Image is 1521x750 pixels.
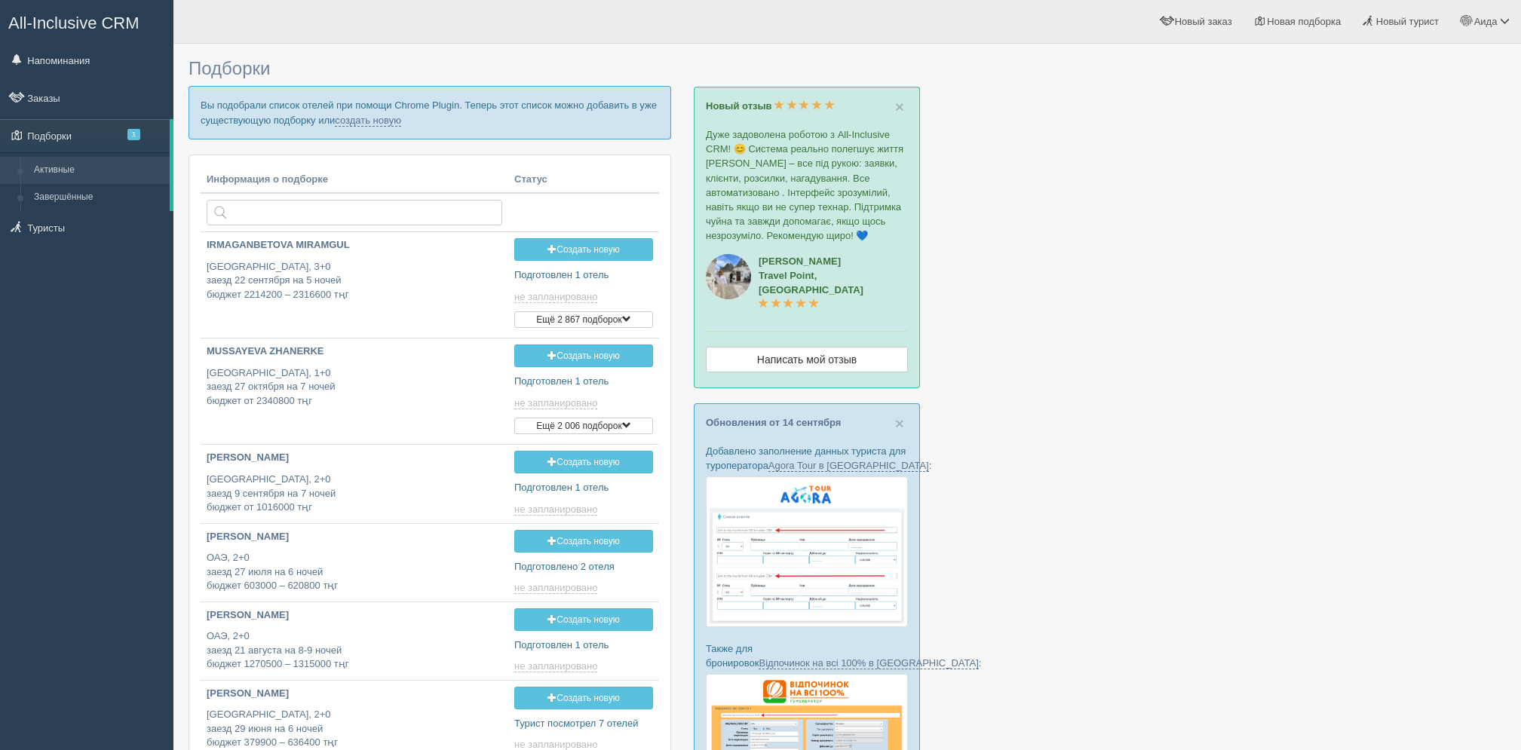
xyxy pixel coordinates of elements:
a: Agora Tour в [GEOGRAPHIC_DATA] [768,460,929,472]
a: Завершённые [27,184,170,211]
span: × [895,415,904,432]
a: Создать новую [514,238,653,261]
span: не запланировано [514,582,597,594]
button: Ещё 2 006 подборок [514,418,653,434]
p: ОАЭ, 2+0 заезд 27 июля на 6 ночей бюджет 603000 – 620800 тңг [207,551,502,593]
p: Также для бронировок : [706,641,908,670]
p: IRMAGANBETOVA MIRAMGUL [207,238,502,253]
p: Подготовлен 1 отель [514,638,653,653]
a: MUSSAYEVA ZHANERKE [GEOGRAPHIC_DATA], 1+0заезд 27 октября на 7 ночейбюджет от 2340800 тңг [201,338,508,421]
a: [PERSON_NAME] ОАЭ, 2+0заезд 27 июля на 6 ночейбюджет 603000 – 620800 тңг [201,524,508,600]
span: Новый заказ [1175,16,1232,27]
p: Турист посмотрел 7 отелей [514,717,653,731]
span: не запланировано [514,660,597,672]
p: Дуже задоволена роботою з All-Inclusive CRM! 😊 Система реально полегшує життя [PERSON_NAME] – все... [706,127,908,243]
span: × [895,98,904,115]
a: Создать новую [514,344,653,367]
p: [PERSON_NAME] [207,451,502,465]
a: Создать новую [514,608,653,631]
a: не запланировано [514,660,600,672]
p: Подготовлен 1 отель [514,481,653,495]
a: Написать мой отзыв [706,347,908,372]
a: Новый отзыв [706,100,835,112]
p: [GEOGRAPHIC_DATA], 2+0 заезд 29 июня на 6 ночей бюджет 379900 – 636400 тңг [207,708,502,750]
p: Подготовлен 1 отель [514,375,653,389]
a: Відпочинок на всі 100% в [GEOGRAPHIC_DATA] [759,657,978,669]
a: IRMAGANBETOVA MIRAMGUL [GEOGRAPHIC_DATA], 3+0заезд 22 сентября на 5 ночейбюджет 2214200 – 2316600... [201,232,508,314]
p: [PERSON_NAME] [207,687,502,701]
p: MUSSAYEVA ZHANERKE [207,344,502,359]
a: создать новую [335,115,401,127]
img: agora-tour-%D1%84%D0%BE%D1%80%D0%BC%D0%B0-%D0%B1%D1%80%D0%BE%D0%BD%D1%8E%D0%B2%D0%B0%D0%BD%D0%BD%... [706,476,908,627]
p: [GEOGRAPHIC_DATA], 2+0 заезд 9 сентября на 7 ночей бюджет от 1016000 тңг [207,473,502,515]
span: All-Inclusive CRM [8,14,140,32]
a: не запланировано [514,582,600,594]
a: не запланировано [514,291,600,303]
span: Подборки [189,58,270,78]
a: не запланировано [514,397,600,409]
a: [PERSON_NAME] ОАЭ, 2+0заезд 21 августа на 8-9 ночейбюджет 1270500 – 1315000 тңг [201,602,508,678]
a: Обновления от 14 сентября [706,417,841,428]
th: Информация о подборке [201,167,508,194]
p: Добавлено заполнение данных туриста для туроператора : [706,444,908,473]
span: не запланировано [514,504,597,516]
button: Ещё 2 867 подборок [514,311,653,328]
button: Close [895,415,904,431]
span: не запланировано [514,397,597,409]
a: Создать новую [514,687,653,709]
span: Новая подборка [1267,16,1341,27]
button: Close [895,99,904,115]
p: [GEOGRAPHIC_DATA], 1+0 заезд 27 октября на 7 ночей бюджет от 2340800 тңг [207,366,502,409]
p: Подготовлен 1 отель [514,268,653,283]
th: Статус [508,167,659,194]
a: [PERSON_NAME] [GEOGRAPHIC_DATA], 2+0заезд 9 сентября на 7 ночейбюджет от 1016000 тңг [201,445,508,521]
input: Поиск по стране или туристу [207,200,502,225]
a: Создать новую [514,451,653,473]
a: не запланировано [514,504,600,516]
a: [PERSON_NAME]Travel Point, [GEOGRAPHIC_DATA] [759,256,863,310]
span: 1 [127,129,140,140]
span: Аида [1474,16,1498,27]
a: Активные [27,157,170,184]
span: Новый турист [1376,16,1439,27]
p: Вы подобрали список отелей при помощи Chrome Plugin. Теперь этот список можно добавить в уже суще... [189,86,671,139]
p: Подготовлено 2 отеля [514,560,653,574]
p: ОАЭ, 2+0 заезд 21 августа на 8-9 ночей бюджет 1270500 – 1315000 тңг [207,629,502,672]
p: [PERSON_NAME] [207,530,502,544]
a: Создать новую [514,530,653,553]
p: [PERSON_NAME] [207,608,502,623]
a: All-Inclusive CRM [1,1,173,42]
p: [GEOGRAPHIC_DATA], 3+0 заезд 22 сентября на 5 ночей бюджет 2214200 – 2316600 тңг [207,260,502,302]
span: не запланировано [514,291,597,303]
